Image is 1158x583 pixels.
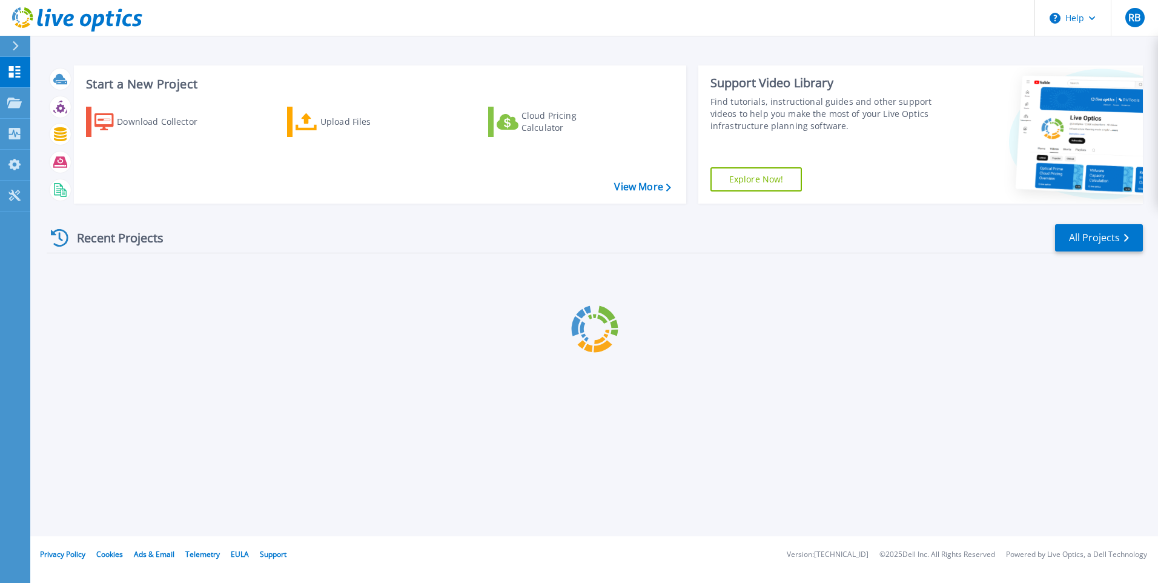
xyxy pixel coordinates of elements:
h3: Start a New Project [86,78,670,91]
div: Download Collector [117,110,214,134]
a: Privacy Policy [40,549,85,559]
span: RB [1128,13,1140,22]
a: View More [614,181,670,193]
li: © 2025 Dell Inc. All Rights Reserved [879,551,995,559]
a: Support [260,549,286,559]
div: Recent Projects [47,223,180,253]
div: Upload Files [320,110,417,134]
a: Cloud Pricing Calculator [488,107,623,137]
a: Download Collector [86,107,221,137]
a: All Projects [1055,224,1143,252]
div: Cloud Pricing Calculator [521,110,618,134]
li: Version: [TECHNICAL_ID] [787,551,868,559]
li: Powered by Live Optics, a Dell Technology [1006,551,1147,559]
a: Cookies [96,549,123,559]
a: Ads & Email [134,549,174,559]
a: Telemetry [185,549,220,559]
a: EULA [231,549,249,559]
a: Explore Now! [710,167,802,192]
a: Upload Files [287,107,422,137]
div: Support Video Library [710,75,937,91]
div: Find tutorials, instructional guides and other support videos to help you make the most of your L... [710,96,937,132]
